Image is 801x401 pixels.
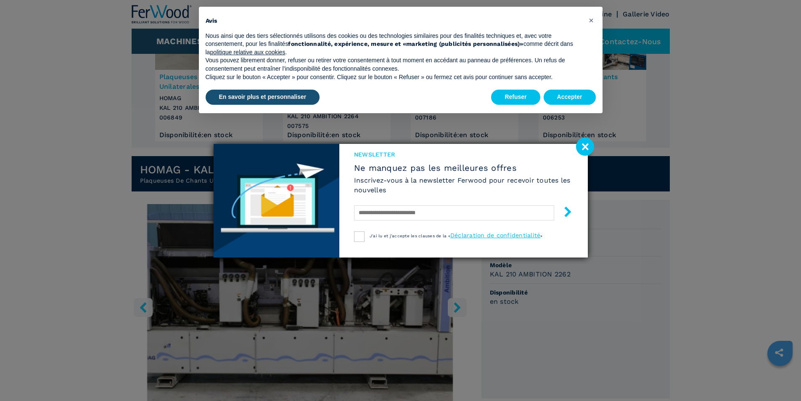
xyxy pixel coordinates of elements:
button: En savoir plus et personnaliser [206,90,320,105]
button: submit-button [554,203,573,223]
h2: Avis [206,17,582,25]
strong: fonctionnalité, expérience, mesure et «marketing (publicités personnalisées)» [288,40,523,47]
button: Fermer cet avis [585,13,598,27]
img: Newsletter image [214,144,339,258]
span: J'ai lu et j'accepte les clauses de la « [370,234,450,238]
p: Cliquez sur le bouton « Accepter » pour consentir. Cliquez sur le bouton « Refuser » ou fermez ce... [206,73,582,82]
p: Nous ainsi que des tiers sélectionnés utilisons des cookies ou des technologies similaires pour d... [206,32,582,57]
span: Newsletter [354,150,573,159]
h6: Inscrivez-vous à la newsletter Ferwood pour recevoir toutes les nouvelles [354,175,573,195]
span: » [540,234,542,238]
a: politique relative aux cookies [210,49,285,56]
a: Déclaration de confidentialité [450,232,541,239]
button: Accepter [544,90,596,105]
span: Ne manquez pas les meilleures offres [354,163,573,173]
span: × [589,15,594,25]
button: Refuser [491,90,540,105]
p: Vous pouvez librement donner, refuser ou retirer votre consentement à tout moment en accédant au ... [206,56,582,73]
